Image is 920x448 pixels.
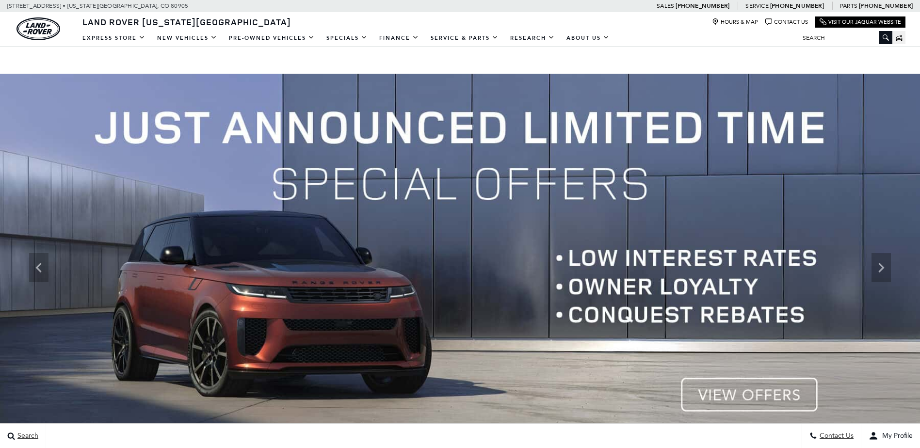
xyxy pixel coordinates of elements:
[745,2,768,9] span: Service
[817,432,854,440] span: Contact Us
[77,16,297,28] a: Land Rover [US_STATE][GEOGRAPHIC_DATA]
[504,30,561,47] a: Research
[151,30,223,47] a: New Vehicles
[840,2,857,9] span: Parts
[861,424,920,448] button: user-profile-menu
[657,2,674,9] span: Sales
[765,18,808,26] a: Contact Us
[676,2,729,10] a: [PHONE_NUMBER]
[15,432,38,440] span: Search
[770,2,824,10] a: [PHONE_NUMBER]
[795,32,892,44] input: Search
[16,17,60,40] a: land-rover
[878,432,913,440] span: My Profile
[223,30,321,47] a: Pre-Owned Vehicles
[712,18,758,26] a: Hours & Map
[373,30,425,47] a: Finance
[82,16,291,28] span: Land Rover [US_STATE][GEOGRAPHIC_DATA]
[7,2,188,9] a: [STREET_ADDRESS] • [US_STATE][GEOGRAPHIC_DATA], CO 80905
[561,30,615,47] a: About Us
[77,30,151,47] a: EXPRESS STORE
[77,30,615,47] nav: Main Navigation
[16,17,60,40] img: Land Rover
[321,30,373,47] a: Specials
[425,30,504,47] a: Service & Parts
[859,2,913,10] a: [PHONE_NUMBER]
[820,18,901,26] a: Visit Our Jaguar Website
